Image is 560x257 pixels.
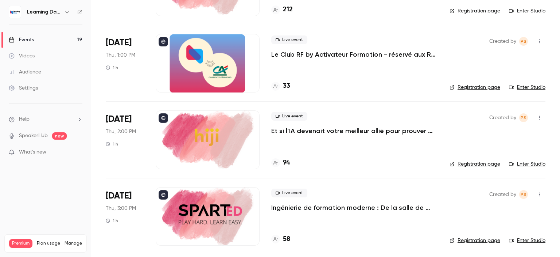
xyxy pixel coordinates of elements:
span: [DATE] [106,113,132,125]
a: Manage [65,241,82,246]
span: Prad Selvarajah [519,113,528,122]
a: Enter Studio [509,237,545,244]
a: Le Club RF by Activateur Formation - réservé aux RF - La formation, bien plus qu’un “smile sheet" ? [271,50,438,59]
h4: 212 [283,5,293,15]
span: new [52,132,67,140]
a: Enter Studio [509,160,545,168]
span: Premium [9,239,32,248]
img: Learning Days [9,6,21,18]
div: Domaine [38,43,56,48]
h4: 94 [283,158,290,168]
a: Registration page [450,7,500,15]
span: PS [521,113,526,122]
span: Thu, 1:00 PM [106,52,135,59]
img: website_grey.svg [12,19,17,25]
span: Help [19,116,30,123]
a: 58 [271,234,290,244]
span: PS [521,190,526,199]
div: Videos [9,52,35,60]
div: 1 h [106,218,118,224]
div: Settings [9,84,38,92]
div: v 4.0.25 [20,12,36,18]
a: Enter Studio [509,7,545,15]
h4: 33 [283,81,290,91]
span: Created by [489,37,516,46]
div: Oct 9 Thu, 3:00 PM (Europe/Paris) [106,187,144,246]
img: logo_orange.svg [12,12,17,18]
span: [DATE] [106,190,132,202]
div: Domaine: [DOMAIN_NAME] [19,19,82,25]
a: 33 [271,81,290,91]
span: Created by [489,113,516,122]
a: Registration page [450,237,500,244]
span: [DATE] [106,37,132,49]
span: Live event [271,189,307,197]
h4: 58 [283,234,290,244]
div: Oct 9 Thu, 1:00 PM (Europe/Paris) [106,34,144,92]
a: Et si l’IA devenait votre meilleur allié pour prouver enfin l’impact de vos formations ? [271,126,438,135]
span: Thu, 2:00 PM [106,128,136,135]
span: PS [521,37,526,46]
div: 1 h [106,141,118,147]
img: tab_domain_overview_orange.svg [30,42,35,48]
img: tab_keywords_by_traffic_grey.svg [83,42,89,48]
span: Thu, 3:00 PM [106,205,136,212]
span: Live event [271,35,307,44]
a: Registration page [450,160,500,168]
div: Oct 9 Thu, 2:00 PM (Europe/Paris) [106,110,144,169]
div: Audience [9,68,41,76]
span: Prad Selvarajah [519,37,528,46]
span: Live event [271,112,307,121]
div: Mots-clés [91,43,112,48]
span: What's new [19,148,46,156]
a: Ingénierie de formation moderne : De la salle de classe au flux de travail, concevoir pour l’usag... [271,203,438,212]
a: Registration page [450,84,500,91]
li: help-dropdown-opener [9,116,82,123]
div: Events [9,36,34,44]
a: 94 [271,158,290,168]
div: 1 h [106,65,118,71]
h6: Learning Days [27,8,61,16]
a: 212 [271,5,293,15]
iframe: Noticeable Trigger [74,149,82,156]
span: Prad Selvarajah [519,190,528,199]
span: Created by [489,190,516,199]
span: Plan usage [37,241,60,246]
a: Enter Studio [509,84,545,91]
a: SpeakerHub [19,132,48,140]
